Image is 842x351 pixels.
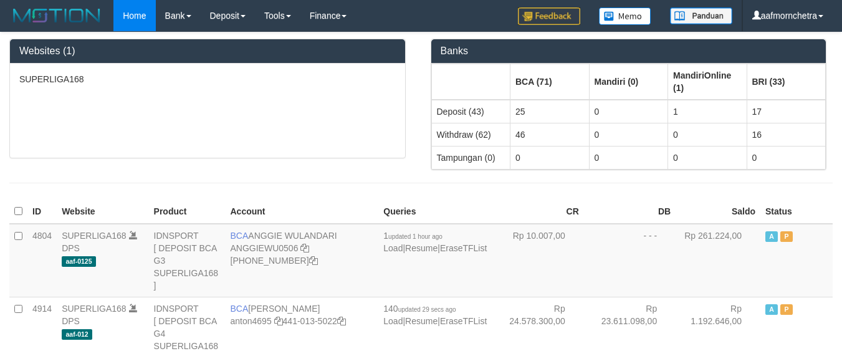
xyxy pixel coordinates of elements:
[431,100,510,123] td: Deposit (43)
[670,7,732,24] img: panduan.png
[274,316,283,326] a: Copy anton4695 to clipboard
[589,64,668,100] th: Group: activate to sort column ascending
[383,231,443,241] span: 1
[62,329,92,340] span: aaf-012
[405,243,438,253] a: Resume
[589,123,668,146] td: 0
[780,304,793,315] span: Paused
[747,123,826,146] td: 16
[492,224,583,297] td: Rp 10.007,00
[27,224,57,297] td: 4804
[57,200,148,224] th: Website
[765,304,778,315] span: Active
[510,146,590,169] td: 0
[57,224,148,297] td: DPS
[383,304,487,326] span: | |
[589,146,668,169] td: 0
[383,304,456,314] span: 140
[747,100,826,123] td: 17
[149,224,226,297] td: IDNSPORT [ DEPOSIT BCA G3 SUPERLIGA168 ]
[668,100,747,123] td: 1
[431,64,510,100] th: Group: activate to sort column ascending
[383,231,487,253] span: | |
[431,146,510,169] td: Tampungan (0)
[62,231,127,241] a: SUPERLIGA168
[668,123,747,146] td: 0
[226,200,379,224] th: Account
[383,316,403,326] a: Load
[676,224,760,297] td: Rp 261.224,00
[27,200,57,224] th: ID
[398,306,456,313] span: updated 29 secs ago
[149,200,226,224] th: Product
[300,243,309,253] a: Copy ANGGIEWU0506 to clipboard
[231,243,299,253] a: ANGGIEWU0506
[510,123,590,146] td: 46
[668,146,747,169] td: 0
[231,304,249,314] span: BCA
[676,200,760,224] th: Saldo
[441,46,817,57] h3: Banks
[378,200,492,224] th: Queries
[747,64,826,100] th: Group: activate to sort column ascending
[231,231,249,241] span: BCA
[431,123,510,146] td: Withdraw (62)
[599,7,651,25] img: Button%20Memo.svg
[62,256,96,267] span: aaf-0125
[405,316,438,326] a: Resume
[589,100,668,123] td: 0
[765,231,778,242] span: Active
[780,231,793,242] span: Paused
[337,316,346,326] a: Copy 4410135022 to clipboard
[388,233,443,240] span: updated 1 hour ago
[747,146,826,169] td: 0
[19,73,396,85] p: SUPERLIGA168
[226,224,379,297] td: ANGGIE WULANDARI [PHONE_NUMBER]
[584,200,676,224] th: DB
[62,304,127,314] a: SUPERLIGA168
[309,256,318,266] a: Copy 4062213373 to clipboard
[383,243,403,253] a: Load
[510,64,590,100] th: Group: activate to sort column ascending
[440,243,487,253] a: EraseTFList
[492,200,583,224] th: CR
[231,316,272,326] a: anton4695
[440,316,487,326] a: EraseTFList
[668,64,747,100] th: Group: activate to sort column ascending
[584,224,676,297] td: - - -
[19,46,396,57] h3: Websites (1)
[9,6,104,25] img: MOTION_logo.png
[760,200,833,224] th: Status
[518,7,580,25] img: Feedback.jpg
[510,100,590,123] td: 25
